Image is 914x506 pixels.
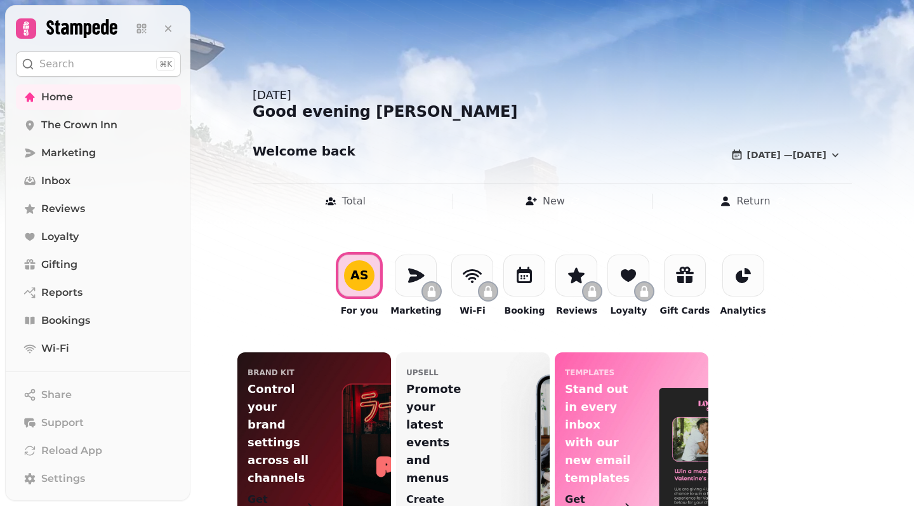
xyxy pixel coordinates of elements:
a: Settings [16,466,181,491]
span: Home [41,90,73,105]
p: Brand Kit [248,368,295,378]
a: Gifting [16,252,181,277]
button: Search⌘K [16,51,181,77]
a: Home [16,84,181,110]
div: ⌘K [156,57,175,71]
button: Support [16,410,181,436]
span: Reload App [41,443,102,458]
p: templates [565,368,614,378]
span: Reviews [41,201,85,216]
p: Control your brand settings across all channels [248,380,314,487]
p: For you [341,304,378,317]
p: Booking [504,304,545,317]
a: Bookings [16,308,181,333]
div: Good evening [PERSON_NAME] [253,102,852,122]
span: The Crown Inn [41,117,117,133]
span: Support [41,415,84,430]
div: [DATE] [253,86,852,104]
p: Gift Cards [659,304,710,317]
span: Wi-Fi [41,341,69,356]
button: [DATE] —[DATE] [720,142,852,168]
p: Marketing [390,304,441,317]
span: Inbox [41,173,70,189]
button: Reload App [16,438,181,463]
span: Loyalty [41,229,79,244]
p: Reviews [556,304,597,317]
p: Loyalty [611,304,647,317]
span: Share [41,387,72,403]
span: Reports [41,285,83,300]
span: Gifting [41,257,77,272]
a: Reviews [16,196,181,222]
span: Marketing [41,145,96,161]
span: Settings [41,471,85,486]
a: Loyalty [16,224,181,250]
p: Analytics [720,304,765,317]
p: Promote your latest events and menus [406,380,473,487]
a: Marketing [16,140,181,166]
p: Stand out in every inbox with our new email templates [565,380,632,487]
a: Wi-Fi [16,336,181,361]
p: Search [39,57,74,72]
h2: Welcome back [253,142,496,160]
span: [DATE] — [DATE] [747,150,826,159]
a: The Crown Inn [16,112,181,138]
a: Reports [16,280,181,305]
span: Bookings [41,313,90,328]
div: A S [350,269,369,281]
p: Wi-Fi [460,304,485,317]
a: Inbox [16,168,181,194]
button: Share [16,382,181,408]
p: upsell [406,368,439,378]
